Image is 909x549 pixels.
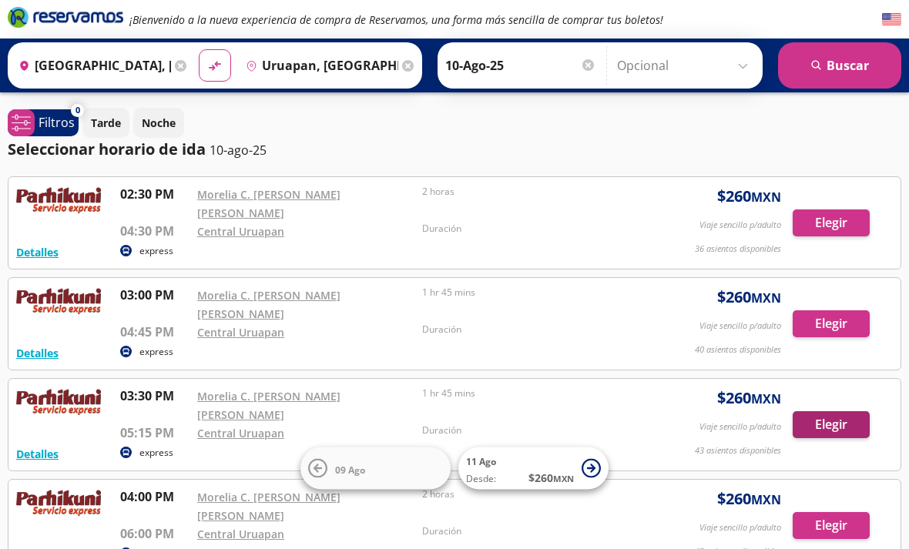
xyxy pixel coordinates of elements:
p: 05:15 PM [120,423,190,442]
button: Detalles [16,446,59,462]
p: 10-ago-25 [210,141,267,159]
p: 04:45 PM [120,323,190,341]
button: Elegir [793,512,870,539]
img: RESERVAMOS [16,387,101,417]
p: Viaje sencillo p/adulto [699,521,781,534]
p: 1 hr 45 mins [422,286,639,300]
img: RESERVAMOS [16,487,101,518]
button: Elegir [793,411,870,438]
p: Duración [422,524,639,538]
button: Detalles [16,244,59,260]
a: Central Uruapan [197,426,284,440]
img: RESERVAMOS [16,185,101,216]
p: Viaje sencillo p/adulto [699,420,781,434]
p: 36 asientos disponibles [695,243,781,256]
p: 02:30 PM [120,185,190,203]
button: 09 Ago [300,447,451,490]
p: express [139,446,173,460]
input: Buscar Destino [240,46,398,85]
a: Central Uruapan [197,325,284,340]
span: $ 260 [717,387,781,410]
p: 2 horas [422,487,639,501]
input: Elegir Fecha [445,46,596,85]
p: Seleccionar horario de ida [8,138,206,161]
a: Morelia C. [PERSON_NAME] [PERSON_NAME] [197,288,340,321]
span: Desde: [466,472,496,486]
button: Elegir [793,310,870,337]
small: MXN [751,290,781,306]
p: Duración [422,222,639,236]
small: MXN [553,473,574,484]
img: RESERVAMOS [16,286,101,316]
input: Opcional [617,46,755,85]
p: 04:30 PM [120,222,190,240]
span: 11 Ago [466,455,496,468]
button: Buscar [778,42,901,89]
span: 0 [75,104,80,117]
small: MXN [751,491,781,508]
p: 04:00 PM [120,487,190,506]
p: Noche [142,115,176,131]
p: Viaje sencillo p/adulto [699,320,781,333]
a: Brand Logo [8,5,123,33]
p: 40 asientos disponibles [695,343,781,357]
button: 11 AgoDesde:$260MXN [458,447,609,490]
span: $ 260 [717,185,781,208]
i: Brand Logo [8,5,123,28]
button: English [882,10,901,29]
a: Morelia C. [PERSON_NAME] [PERSON_NAME] [197,389,340,422]
button: 0Filtros [8,109,79,136]
em: ¡Bienvenido a la nueva experiencia de compra de Reservamos, una forma más sencilla de comprar tus... [129,12,663,27]
p: Tarde [91,115,121,131]
span: 09 Ago [335,463,365,476]
p: 43 asientos disponibles [695,444,781,457]
a: Morelia C. [PERSON_NAME] [PERSON_NAME] [197,187,340,220]
button: Noche [133,108,184,138]
span: $ 260 [717,487,781,511]
p: 1 hr 45 mins [422,387,639,400]
button: Elegir [793,209,870,236]
a: Central Uruapan [197,224,284,239]
button: Detalles [16,345,59,361]
a: Central Uruapan [197,527,284,541]
p: Viaje sencillo p/adulto [699,219,781,232]
span: $ 260 [717,286,781,309]
span: $ 260 [528,470,574,486]
a: Morelia C. [PERSON_NAME] [PERSON_NAME] [197,490,340,523]
small: MXN [751,390,781,407]
p: 06:00 PM [120,524,190,543]
p: 2 horas [422,185,639,199]
p: express [139,345,173,359]
p: express [139,244,173,258]
p: 03:00 PM [120,286,190,304]
p: Filtros [39,113,75,132]
p: Duración [422,323,639,336]
p: Duración [422,423,639,437]
button: Tarde [82,108,129,138]
small: MXN [751,189,781,206]
p: 03:30 PM [120,387,190,405]
input: Buscar Origen [12,46,171,85]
